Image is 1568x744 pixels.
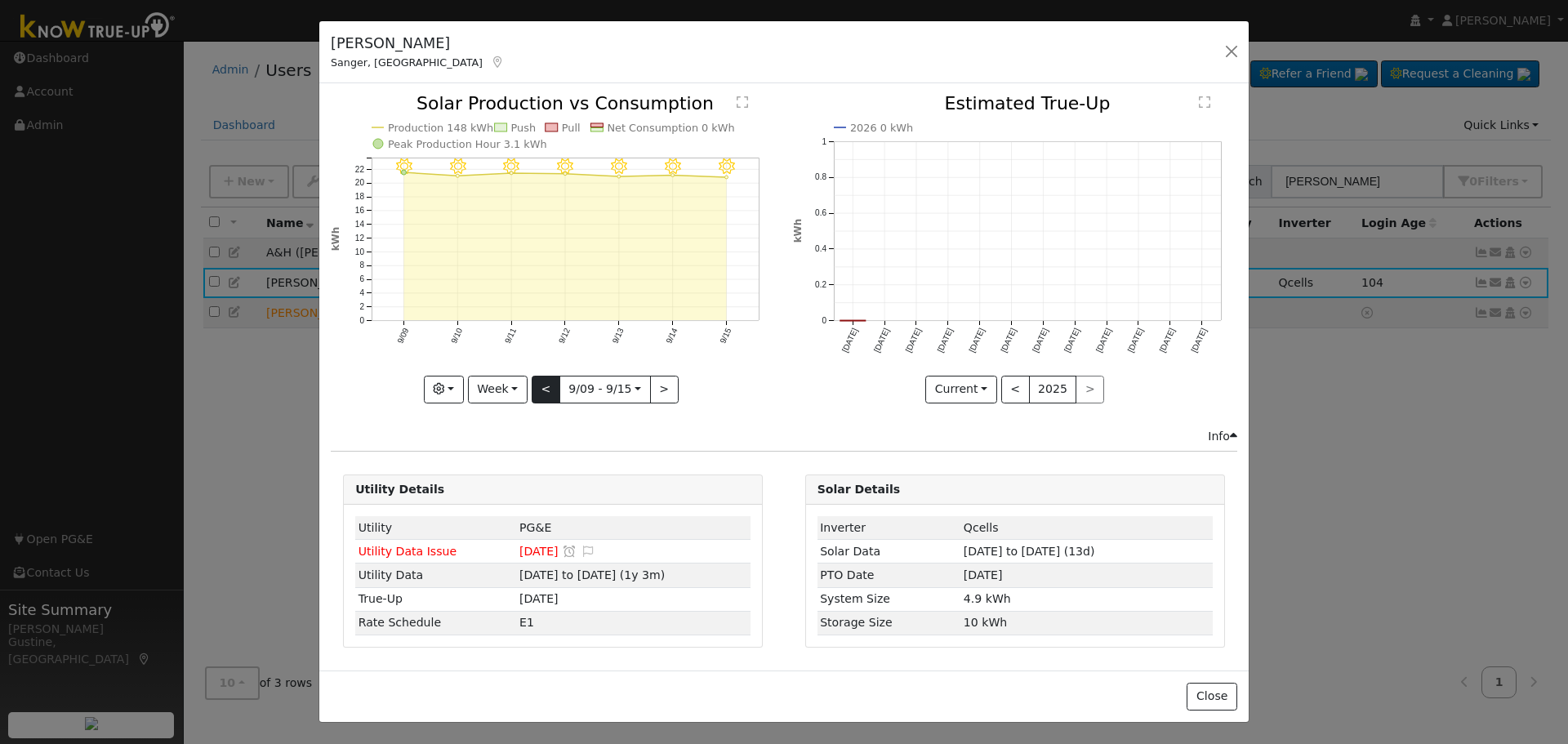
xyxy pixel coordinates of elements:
[999,327,1018,354] text: [DATE]
[468,376,528,403] button: Week
[719,327,733,345] text: 9/15
[516,587,751,611] td: [DATE]
[360,261,365,270] text: 8
[964,521,999,534] span: ID: 1530, authorized: 09/05/25
[355,483,444,496] strong: Utility Details
[519,521,551,534] span: ID: 16961402, authorized: 06/06/25
[355,516,516,540] td: Utility
[925,376,997,403] button: Current
[557,158,573,175] i: 9/12 - Clear
[665,327,679,345] text: 9/14
[1189,327,1208,354] text: [DATE]
[360,289,365,298] text: 4
[519,616,534,629] span: C
[519,568,665,581] span: [DATE] to [DATE] (1y 3m)
[563,545,577,558] a: Snooze this issue
[719,158,735,175] i: 9/15 - Clear
[360,275,365,284] text: 6
[402,170,407,175] circle: onclick=""
[967,327,986,354] text: [DATE]
[563,172,567,176] circle: onclick=""
[964,545,1095,558] span: [DATE] to [DATE] (13d)
[1094,327,1113,354] text: [DATE]
[822,316,826,325] text: 0
[840,327,859,354] text: [DATE]
[360,302,365,311] text: 2
[355,207,365,216] text: 16
[1062,327,1081,354] text: [DATE]
[355,220,365,229] text: 14
[395,327,410,345] text: 9/09
[355,564,516,587] td: Utility Data
[396,158,412,175] i: 9/09 - Clear
[944,93,1110,114] text: Estimated True-Up
[822,137,826,146] text: 1
[355,179,365,188] text: 20
[355,234,365,243] text: 12
[737,96,748,109] text: 
[559,376,651,403] button: 9/09 - 9/15
[581,546,595,557] i: Edit Issue
[608,122,735,134] text: Net Consumption 0 kWh
[359,545,457,558] span: Utility Data Issue
[964,616,1007,629] span: 10 kWh
[815,209,826,218] text: 0.6
[815,280,826,289] text: 0.2
[491,56,506,69] a: Map
[1199,96,1210,109] text: 
[725,176,728,179] circle: onclick=""
[935,327,954,354] text: [DATE]
[1001,376,1030,403] button: <
[1157,327,1176,354] text: [DATE]
[449,327,464,345] text: 9/10
[792,219,804,243] text: kWh
[331,56,483,69] span: Sanger, [GEOGRAPHIC_DATA]
[450,158,466,175] i: 9/10 - MostlyClear
[557,327,572,345] text: 9/12
[815,245,826,254] text: 0.4
[817,587,961,611] td: System Size
[1208,428,1237,445] div: Info
[650,376,679,403] button: >
[1125,327,1144,354] text: [DATE]
[355,193,365,202] text: 18
[611,327,626,345] text: 9/13
[456,175,459,178] circle: onclick=""
[815,173,826,182] text: 0.8
[817,483,900,496] strong: Solar Details
[903,327,922,354] text: [DATE]
[611,158,627,175] i: 9/13 - Clear
[964,592,1011,605] span: 4.9 kWh
[671,174,675,177] circle: onclick=""
[871,327,890,354] text: [DATE]
[665,158,681,175] i: 9/14 - Clear
[817,516,961,540] td: Inverter
[330,227,341,252] text: kWh
[1031,327,1049,354] text: [DATE]
[388,122,493,134] text: Production 148 kWh
[355,165,365,174] text: 22
[511,122,537,134] text: Push
[416,93,714,114] text: Solar Production vs Consumption
[1187,683,1236,711] button: Close
[355,247,365,256] text: 10
[817,540,961,564] td: Solar Data
[850,122,913,134] text: 2026 0 kWh
[503,327,518,345] text: 9/11
[360,316,365,325] text: 0
[562,122,581,134] text: Pull
[519,545,559,558] span: [DATE]
[964,568,1003,581] span: [DATE]
[817,564,961,587] td: PTO Date
[331,33,506,54] h5: [PERSON_NAME]
[1029,376,1077,403] button: 2025
[532,376,560,403] button: <
[504,158,520,175] i: 9/11 - MostlyClear
[840,321,865,322] rect: onclick=""
[510,172,513,175] circle: onclick=""
[355,587,516,611] td: True-Up
[817,611,961,635] td: Storage Size
[355,611,516,635] td: Rate Schedule
[617,176,621,179] circle: onclick=""
[388,138,547,150] text: Peak Production Hour 3.1 kWh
